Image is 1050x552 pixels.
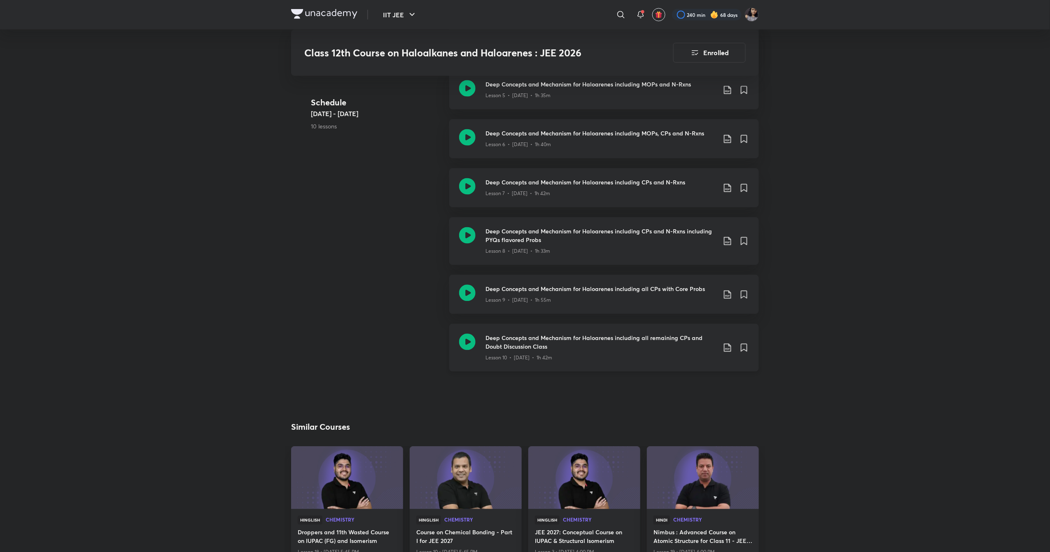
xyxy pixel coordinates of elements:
h3: Deep Concepts and Mechanism for Haloarenes including MOPs and N-Rxns [485,80,716,89]
p: Lesson 10 • [DATE] • 1h 42m [485,354,552,362]
h5: [DATE] - [DATE] [311,109,443,119]
a: Deep Concepts and Mechanism for Haloarenes including all remaining CPs and Doubt Discussion Class... [449,324,759,382]
a: new-thumbnail [528,447,640,509]
h3: Deep Concepts and Mechanism for Haloarenes including CPs and N-Rxns [485,178,716,187]
a: new-thumbnail [291,447,403,509]
img: new-thumbnail [290,446,404,510]
h3: Deep Concepts and Mechanism for Haloarenes including all remaining CPs and Doubt Discussion Class [485,334,716,351]
a: new-thumbnail [647,447,759,509]
h3: Deep Concepts and Mechanism for Haloarenes including CPs and N-Rxns including PYQs flavored Probs [485,227,716,245]
a: Deep Concepts and Mechanism for Haloarenes including CPs and N-Rxns including PYQs flavored Probs... [449,217,759,275]
p: 10 lessons [311,122,443,131]
span: Hinglish [535,516,560,525]
a: Deep Concepts and Mechanism for Haloarenes including CPs and N-RxnsLesson 7 • [DATE] • 1h 42m [449,168,759,217]
img: new-thumbnail [646,446,760,510]
a: Deep Concepts and Mechanism for Haloarenes including all CPs with Core ProbsLesson 9 • [DATE] • 1... [449,275,759,324]
a: new-thumbnail [410,447,522,509]
p: Lesson 8 • [DATE] • 1h 33m [485,248,550,255]
a: Droppers and 11th Wasted Course on IUPAC (FG) and Isomerism [298,528,397,547]
span: Chemistry [563,517,634,522]
img: new-thumbnail [527,446,641,510]
a: Nimbus : Advanced Course on Atomic Structure for Class 11 - JEE 2027 [653,528,752,547]
img: new-thumbnail [408,446,523,510]
p: Lesson 7 • [DATE] • 1h 42m [485,190,550,198]
h4: Schedule [311,97,443,109]
button: IIT JEE [378,7,422,23]
button: Enrolled [673,43,746,63]
h3: Deep Concepts and Mechanism for Haloarenes including all CPs with Core Probs [485,285,716,293]
p: Lesson 9 • [DATE] • 1h 55m [485,297,551,304]
img: Rakhi Sharma [745,8,759,22]
img: Company Logo [291,9,357,19]
a: Deep Concepts and Mechanism for Haloarenes including MOPs, CPs and N-RxnsLesson 6 • [DATE] • 1h 40m [449,119,759,168]
p: Lesson 5 • [DATE] • 1h 35m [485,92,551,100]
span: Chemistry [444,517,515,522]
img: avatar [655,11,663,19]
a: Company Logo [291,9,357,21]
p: Lesson 6 • [DATE] • 1h 40m [485,141,551,149]
a: JEE 2027: Conceptual Course on IUPAC & Structural Isomerism [535,528,634,547]
span: Hindi [653,516,670,525]
a: Deep Concepts and Mechanism for Haloarenes including MOPs and N-RxnsLesson 5 • [DATE] • 1h 35m [449,70,759,119]
h2: Similar Courses [291,421,350,433]
button: avatar [652,8,665,21]
span: Hinglish [298,516,322,525]
a: Chemistry [563,517,634,523]
h3: Deep Concepts and Mechanism for Haloarenes including MOPs, CPs and N-Rxns [485,129,716,138]
span: Chemistry [326,517,397,522]
span: Chemistry [673,517,752,522]
span: Hinglish [416,516,441,525]
img: streak [710,11,719,19]
h3: Class 12th Course on Haloalkanes and Haloarenes : JEE 2026 [304,47,627,59]
a: Chemistry [444,517,515,523]
a: Chemistry [673,517,752,523]
a: Chemistry [326,517,397,523]
a: Course on Chemical Bonding - Part I for JEE 2027 [416,528,515,547]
